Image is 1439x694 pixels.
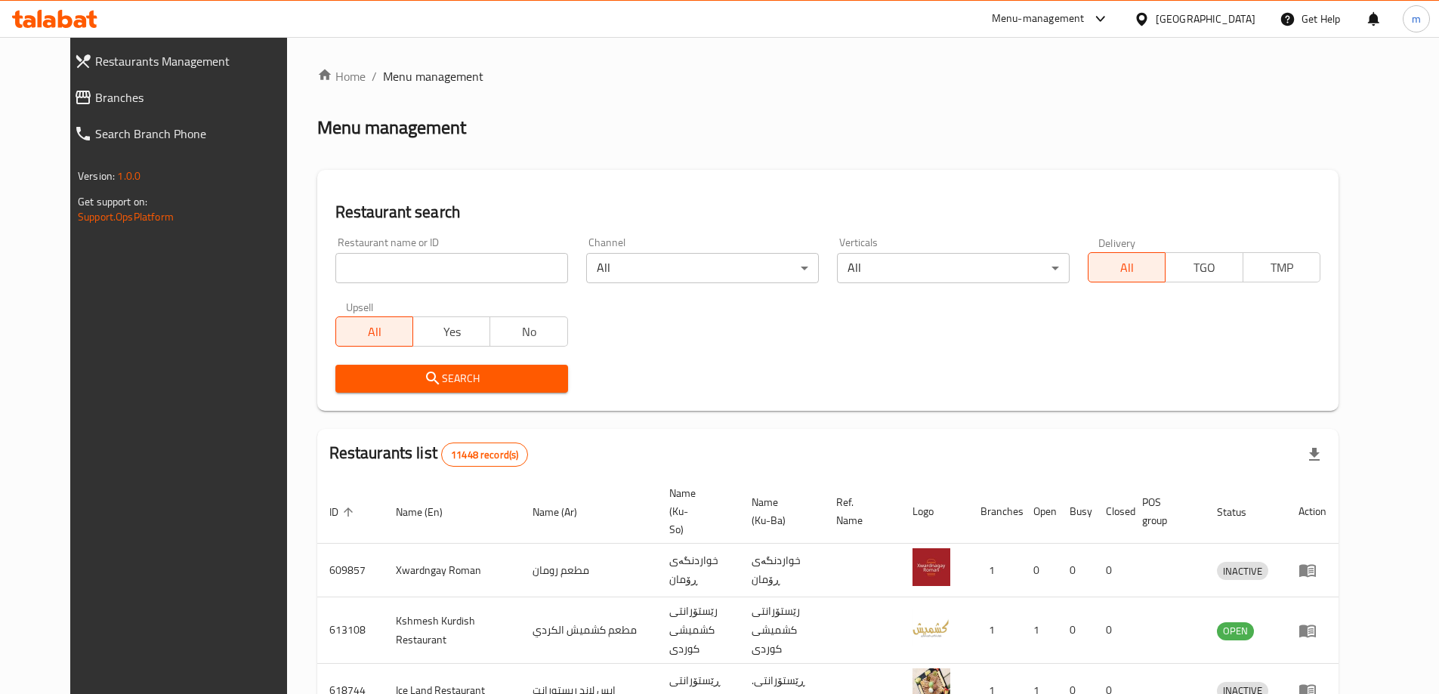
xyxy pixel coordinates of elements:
[586,253,819,283] div: All
[968,597,1021,664] td: 1
[1217,503,1266,521] span: Status
[1217,563,1268,580] span: INACTIVE
[968,544,1021,597] td: 1
[1098,237,1136,248] label: Delivery
[1142,493,1187,529] span: POS group
[657,544,740,597] td: خواردنگەی ڕۆمان
[342,321,407,343] span: All
[1094,480,1130,544] th: Closed
[740,544,824,597] td: خواردنگەی ڕۆمان
[317,67,1339,85] nav: breadcrumb
[1243,252,1320,282] button: TMP
[837,253,1070,283] div: All
[533,503,597,521] span: Name (Ar)
[752,493,806,529] span: Name (Ku-Ba)
[335,316,413,347] button: All
[1217,622,1254,640] div: OPEN
[520,597,657,664] td: مطعم كشميش الكردي
[1021,480,1058,544] th: Open
[912,548,950,586] img: Xwardngay Roman
[117,166,141,186] span: 1.0.0
[384,597,520,664] td: Kshmesh Kurdish Restaurant
[1298,622,1326,640] div: Menu
[1058,480,1094,544] th: Busy
[335,201,1320,224] h2: Restaurant search
[347,369,556,388] span: Search
[317,67,366,85] a: Home
[1021,544,1058,597] td: 0
[1172,257,1237,279] span: TGO
[900,480,968,544] th: Logo
[346,301,374,312] label: Upsell
[384,544,520,597] td: Xwardngay Roman
[1021,597,1058,664] td: 1
[1058,544,1094,597] td: 0
[912,609,950,646] img: Kshmesh Kurdish Restaurant
[669,484,721,538] span: Name (Ku-So)
[95,52,298,70] span: Restaurants Management
[992,10,1085,28] div: Menu-management
[329,442,529,467] h2: Restaurants list
[657,597,740,664] td: رێستۆرانتی کشمیشى كوردى
[1217,562,1268,580] div: INACTIVE
[1094,544,1130,597] td: 0
[78,207,174,227] a: Support.OpsPlatform
[1088,252,1166,282] button: All
[95,125,298,143] span: Search Branch Phone
[1156,11,1255,27] div: [GEOGRAPHIC_DATA]
[1249,257,1314,279] span: TMP
[335,253,568,283] input: Search for restaurant name or ID..
[1412,11,1421,27] span: m
[317,544,384,597] td: 609857
[383,67,483,85] span: Menu management
[1217,622,1254,640] span: OPEN
[372,67,377,85] li: /
[740,597,824,664] td: رێستۆرانتی کشمیشى كوردى
[419,321,484,343] span: Yes
[489,316,567,347] button: No
[520,544,657,597] td: مطعم رومان
[442,448,527,462] span: 11448 record(s)
[1095,257,1160,279] span: All
[95,88,298,106] span: Branches
[1058,597,1094,664] td: 0
[496,321,561,343] span: No
[441,443,528,467] div: Total records count
[1165,252,1243,282] button: TGO
[1094,597,1130,664] td: 0
[62,79,310,116] a: Branches
[1298,561,1326,579] div: Menu
[62,43,310,79] a: Restaurants Management
[329,503,358,521] span: ID
[317,116,466,140] h2: Menu management
[836,493,882,529] span: Ref. Name
[1286,480,1339,544] th: Action
[78,166,115,186] span: Version:
[968,480,1021,544] th: Branches
[62,116,310,152] a: Search Branch Phone
[335,365,568,393] button: Search
[412,316,490,347] button: Yes
[317,597,384,664] td: 613108
[396,503,462,521] span: Name (En)
[78,192,147,211] span: Get support on:
[1296,436,1332,473] div: Export file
